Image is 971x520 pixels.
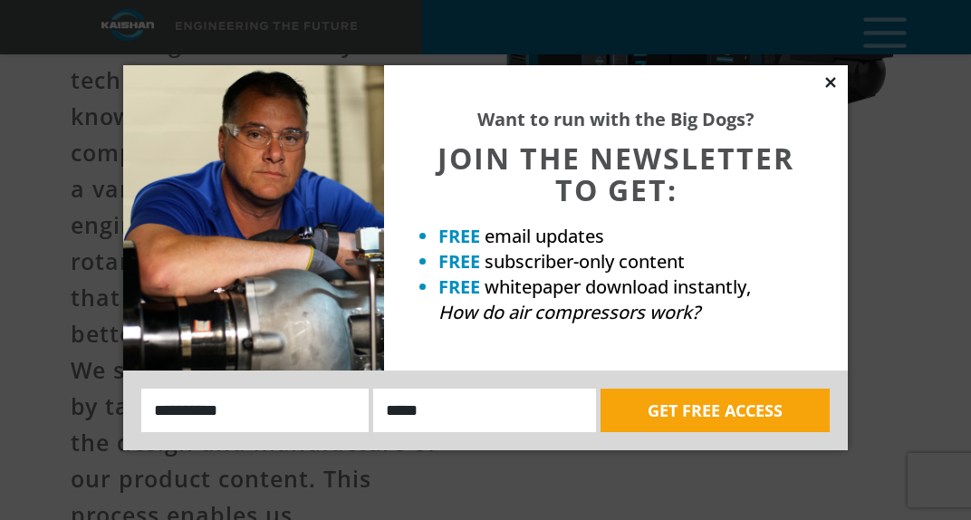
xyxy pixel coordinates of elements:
input: Email [373,389,596,432]
em: How do air compressors work? [438,300,700,324]
span: JOIN THE NEWSLETTER TO GET: [437,139,794,209]
span: whitepaper download instantly, [485,274,751,299]
strong: Want to run with the Big Dogs? [477,107,755,131]
strong: FREE [438,249,480,274]
strong: FREE [438,274,480,299]
span: email updates [485,224,604,248]
button: Close [822,74,839,91]
span: subscriber-only content [485,249,685,274]
button: GET FREE ACCESS [601,389,830,432]
strong: FREE [438,224,480,248]
input: Name: [141,389,369,432]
